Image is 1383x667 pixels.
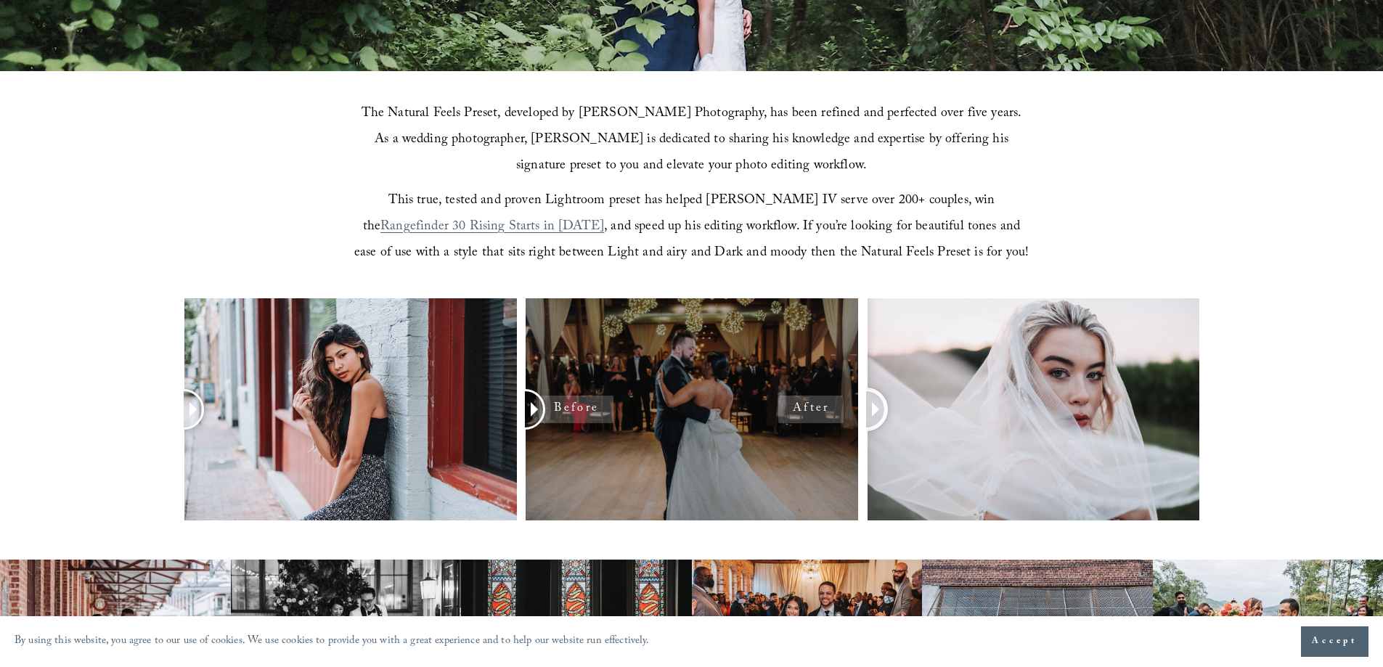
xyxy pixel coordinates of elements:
[1301,626,1368,657] button: Accept
[380,216,604,239] a: Rangefinder 30 Rising Starts in [DATE]
[354,216,1029,265] span: , and speed up his editing workflow. If you’re looking for beautiful tones and ease of use with a...
[363,190,999,239] span: This true, tested and proven Lightroom preset has helped [PERSON_NAME] IV serve over 200+ couples...
[1312,634,1358,649] span: Accept
[362,103,1026,178] span: The Natural Feels Preset, developed by [PERSON_NAME] Photography, has been refined and perfected ...
[15,631,650,652] p: By using this website, you agree to our use of cookies. We use cookies to provide you with a grea...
